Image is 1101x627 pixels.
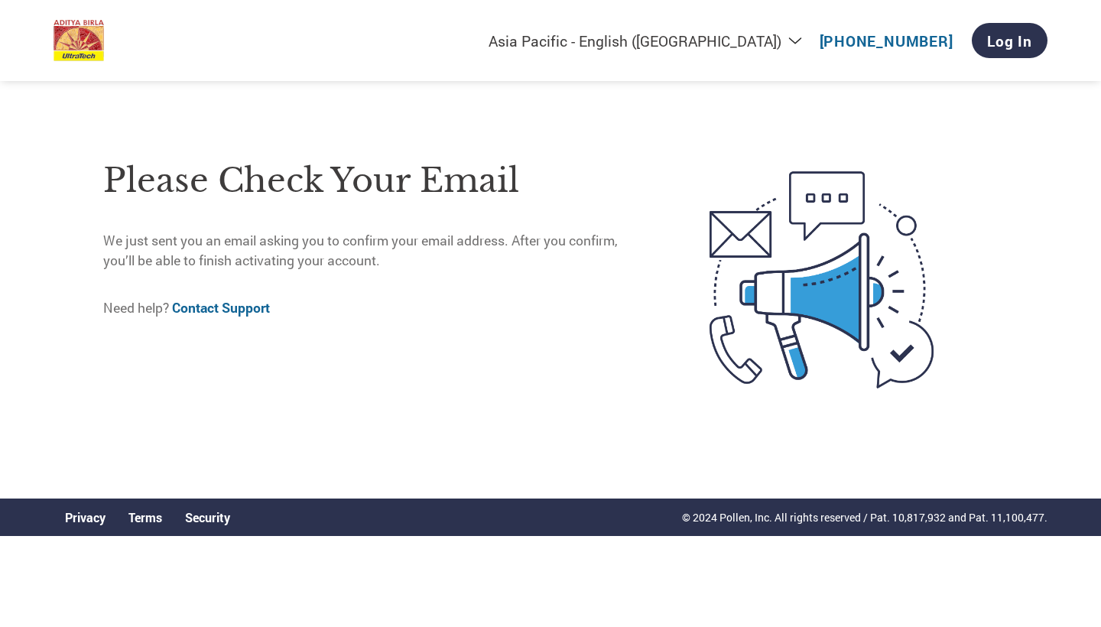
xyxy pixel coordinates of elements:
[185,509,230,525] a: Security
[820,31,953,50] a: [PHONE_NUMBER]
[103,156,645,206] h1: Please check your email
[54,20,104,62] img: UltraTech
[128,509,162,525] a: Terms
[103,298,645,318] p: Need help?
[65,509,106,525] a: Privacy
[645,144,998,416] img: open-email
[103,231,645,271] p: We just sent you an email asking you to confirm your email address. After you confirm, you’ll be ...
[682,509,1047,525] p: © 2024 Pollen, Inc. All rights reserved / Pat. 10,817,932 and Pat. 11,100,477.
[972,23,1047,58] a: Log In
[172,299,270,317] a: Contact Support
